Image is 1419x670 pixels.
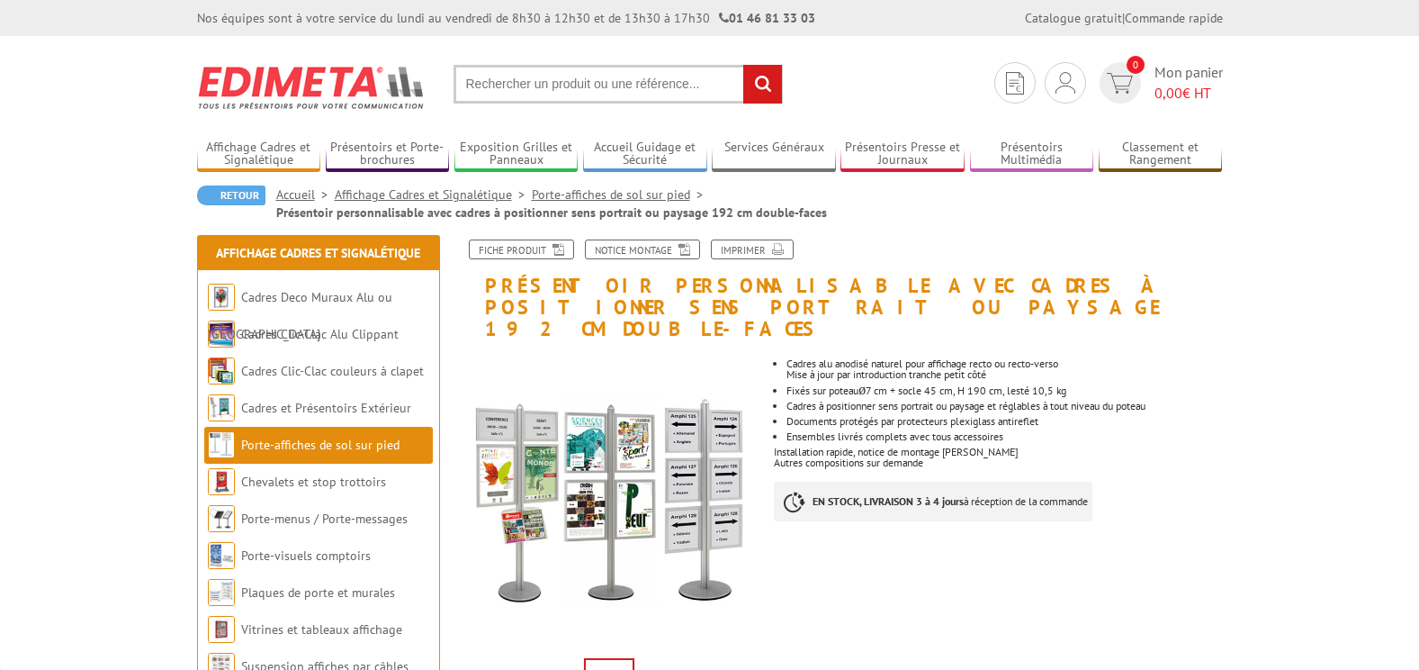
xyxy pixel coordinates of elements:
span: € HT [1154,83,1223,104]
div: | [1025,9,1223,27]
img: Porte-affiches de sol sur pied [208,431,235,458]
li: Présentoir personnalisable avec cadres à positionner sens portrait ou paysage 192 cm double-faces [276,204,827,222]
strong: 01 46 81 33 03 [719,10,815,26]
a: Imprimer [711,240,794,259]
span: Mon panier [1154,62,1223,104]
li: Cadres alu anodisé naturel pour affichage recto ou recto-verso Mise à jour par introduction tranc... [786,358,1222,380]
li: Documents protégés par protecteurs plexiglass antireflet [786,416,1222,427]
a: Présentoirs et Porte-brochures [326,140,450,169]
a: Affichage Cadres et Signalétique [335,186,532,203]
li: Fixés sur poteau 7 cm + socle 45 cm, H 190 cm, lesté 10,5 kg [786,385,1222,396]
a: Retour [197,186,265,205]
a: Porte-affiches de sol sur pied [532,186,710,203]
a: Affichage Cadres et Signalétique [216,245,420,261]
a: Accueil [276,186,335,203]
a: Cadres Clic-Clac couleurs à clapet [241,363,424,379]
a: Porte-visuels comptoirs [241,548,371,564]
a: Exposition Grilles et Panneaux [454,140,579,169]
img: devis rapide [1107,73,1133,94]
img: porte_affiches_214150.jpg [458,349,761,653]
a: Catalogue gratuit [1025,10,1122,26]
img: Chevalets et stop trottoirs [208,468,235,495]
img: Cadres Clic-Clac couleurs à clapet [208,358,235,385]
h1: Présentoir personnalisable avec cadres à positionner sens portrait ou paysage 192 cm double-faces [445,240,1236,340]
a: Services Généraux [712,140,836,169]
img: Plaques de porte et murales [208,579,235,606]
img: Cadres Deco Muraux Alu ou Bois [208,284,235,311]
strong: EN STOCK, LIVRAISON 3 à 4 jours [813,494,964,508]
font: ø [858,382,866,397]
img: devis rapide [1055,72,1075,94]
img: Porte-visuels comptoirs [208,542,235,569]
a: Porte-menus / Porte-messages [241,511,408,527]
a: Notice Montage [585,240,700,259]
a: Porte-affiches de sol sur pied [241,437,400,453]
div: Nos équipes sont à votre service du lundi au vendredi de 8h30 à 12h30 et de 13h30 à 17h30 [197,9,815,27]
span: 0 [1127,56,1145,74]
a: Cadres Clic-Clac Alu Clippant [241,326,399,342]
a: Accueil Guidage et Sécurité [583,140,707,169]
img: Vitrines et tableaux affichage [208,616,235,643]
p: à réception de la commande [774,482,1092,521]
img: devis rapide [1006,72,1024,95]
img: Cadres et Présentoirs Extérieur [208,394,235,421]
input: Rechercher un produit ou une référence... [454,65,783,104]
a: Présentoirs Multimédia [970,140,1094,169]
a: Vitrines et tableaux affichage [241,621,402,638]
a: Cadres et Présentoirs Extérieur [241,400,411,416]
div: Installation rapide, notice de montage [PERSON_NAME] Autres compositions sur demande [774,340,1235,539]
li: Ensembles livrés complets avec tous accessoires [786,431,1222,442]
a: devis rapide 0 Mon panier 0,00€ HT [1095,62,1223,104]
a: Commande rapide [1125,10,1223,26]
img: Porte-menus / Porte-messages [208,505,235,532]
p: Cadres à positionner sens portrait ou paysage et réglables à tout niveau du poteau [786,401,1222,412]
a: Fiche produit [469,240,574,259]
input: rechercher [743,65,782,104]
img: Edimeta [197,54,427,121]
a: Cadres Deco Muraux Alu ou [GEOGRAPHIC_DATA] [208,289,392,342]
span: 0,00 [1154,84,1182,102]
a: Classement et Rangement [1099,140,1223,169]
a: Chevalets et stop trottoirs [241,474,386,490]
a: Plaques de porte et murales [241,584,395,601]
a: Présentoirs Presse et Journaux [840,140,965,169]
a: Affichage Cadres et Signalétique [197,140,321,169]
